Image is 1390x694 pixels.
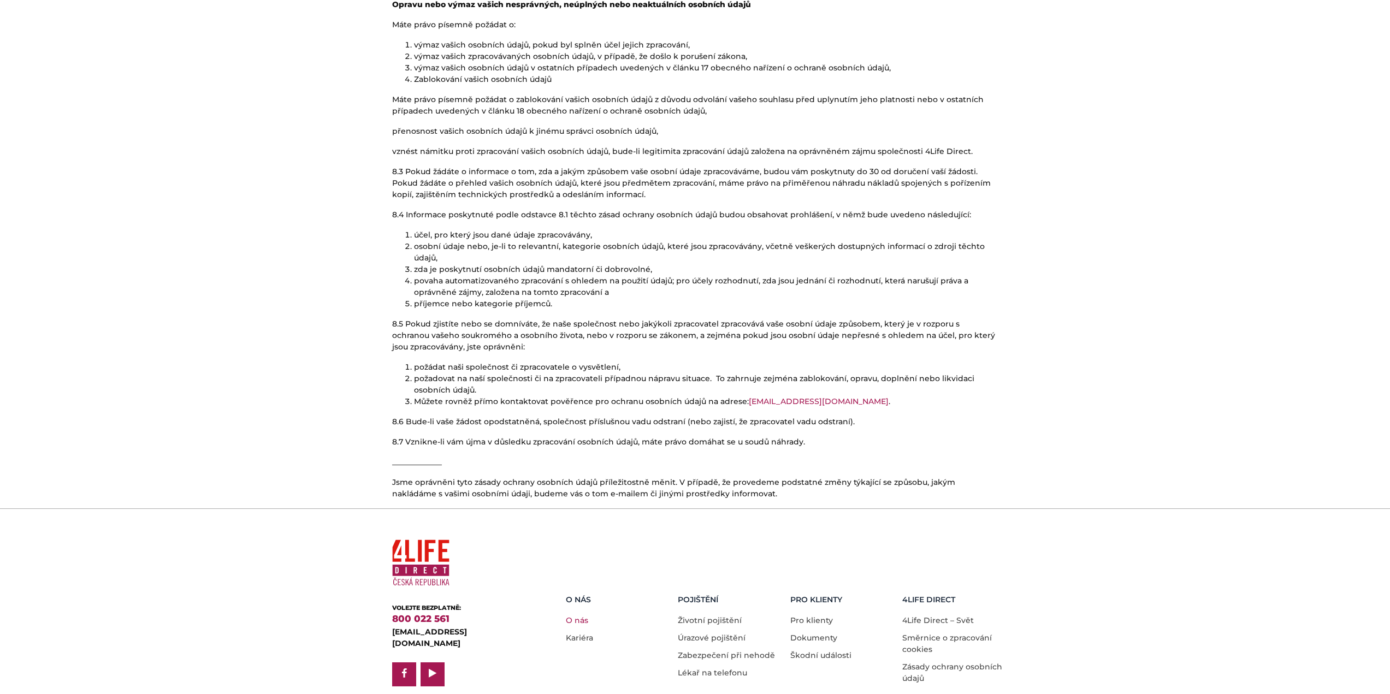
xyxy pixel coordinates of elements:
[902,662,1002,683] a: Zásady ochrany osobních údajů
[392,535,449,590] img: 4Life Direct Česká republika logo
[414,74,998,85] li: Zablokování vašich osobních údajů
[392,146,998,157] p: vznést námitku proti zpracování vašich osobních údajů, bude-li legitimita zpracování údajů založe...
[790,595,895,604] h5: Pro Klienty
[414,275,998,298] li: povaha automatizovaného zpracování s ohledem na použití údajů; pro účely rozhodnutí, zda jsou jed...
[392,613,449,624] a: 800 022 561
[414,298,998,310] li: příjemce nebo kategorie příjemců.
[392,416,998,428] p: 8.6 Bude-li vaše žádost opodstatněná, společnost příslušnou vadu odstraní (nebo zajistí, že zprac...
[392,126,998,137] p: přenosnost vašich osobních údajů k jinému správci osobních údajů,
[678,650,775,660] a: Zabezpečení při nehodě
[392,477,998,500] p: Jsme oprávněni tyto zásady ochrany osobních údajů příležitostně měnit. V případě, že provedeme po...
[414,62,998,74] li: výmaz vašich osobních údajů v ostatních případech uvedených v článku 17 obecného nařízení o ochra...
[678,595,782,604] h5: Pojištění
[749,396,889,406] a: [EMAIL_ADDRESS][DOMAIN_NAME]
[790,615,833,625] a: Pro klienty
[392,456,998,468] p: _____________
[392,166,998,200] p: 8.3 Pokud žádáte o informace o tom, zda a jakým způsobem vaše osobní údaje zpracováváme, budou vá...
[392,94,998,117] p: Máte právo písemně požádat o zablokování vašich osobních údajů z důvodu odvolání vašeho souhlasu ...
[566,615,588,625] a: O nás
[414,241,998,264] li: osobní údaje nebo, je-li to relevantní, kategorie osobních údajů, které jsou zpracovávány, včetně...
[392,436,998,448] p: 8.7 Vznikne-li vám újma v důsledku zpracování osobních údajů, máte právo domáhat se u soudů náhrady.
[902,633,992,654] a: Směrnice o zpracování cookies
[678,633,746,643] a: Úrazové pojištění
[790,650,851,660] a: Škodní události
[392,209,998,221] p: 8.4 Informace poskytnuté podle odstavce 8.1 těchto zásad ochrany osobních údajů budou obsahovat p...
[902,615,974,625] a: 4Life Direct – Svět
[392,603,531,613] div: VOLEJTE BEZPLATNĚ:
[414,361,998,373] li: požádat naši společnost či zpracovatele o vysvětlení,
[902,595,1007,604] h5: 4LIFE DIRECT
[566,633,593,643] a: Kariéra
[414,51,998,62] li: výmaz vašich zpracovávaných osobních údajů, v případě, že došlo k porušení zákona,
[678,615,742,625] a: Životní pojištění
[414,264,998,275] li: zda je poskytnutí osobních údajů mandatorní či dobrovolné,
[414,229,998,241] li: účel, pro který jsou dané údaje zpracovávány,
[392,627,467,648] a: [EMAIL_ADDRESS][DOMAIN_NAME]
[414,373,998,396] li: požadovat na naší společnosti či na zpracovateli případnou nápravu situace. To zahrnuje zejména z...
[678,668,747,678] a: Lékař na telefonu
[414,39,998,51] li: výmaz vašich osobních údajů, pokud byl splněn účel jejich zpracování,
[566,595,670,604] h5: O nás
[790,633,837,643] a: Dokumenty
[392,318,998,353] p: 8.5 Pokud zjistíte nebo se domníváte, že naše společnost nebo jakýkoli zpracovatel zpracovává vaš...
[414,396,998,407] li: Můžete rovněž přímo kontaktovat pověřence pro ochranu osobních údajů na adrese: .
[392,19,998,31] p: Máte právo písemně požádat o:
